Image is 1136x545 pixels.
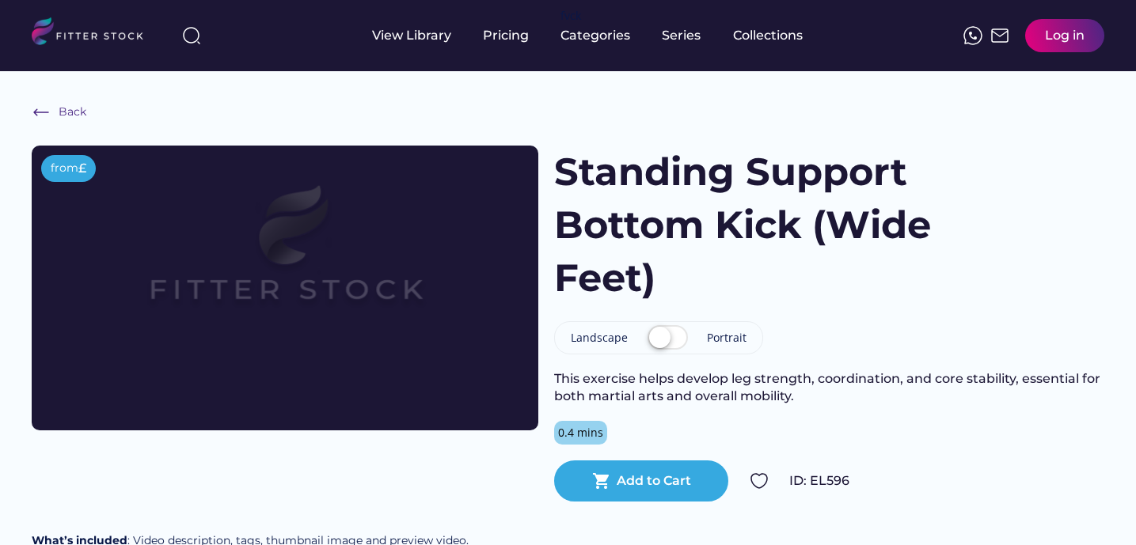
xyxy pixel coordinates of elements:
[483,27,529,44] div: Pricing
[59,104,86,120] div: Back
[554,370,1104,406] div: This exercise helps develop leg strength, coordination, and core stability, essential for both ma...
[733,27,803,44] div: Collections
[558,425,603,441] div: 0.4 mins
[82,146,488,373] img: Frame%2079%20%281%29.svg
[1045,27,1085,44] div: Log in
[617,472,691,490] div: Add to Cart
[32,17,157,50] img: LOGO.svg
[789,472,1104,490] div: ID: EL596
[662,27,701,44] div: Series
[750,471,769,490] img: Group%201000002324.svg
[78,160,86,177] div: £
[560,8,581,24] div: fvck
[560,27,630,44] div: Categories
[990,26,1009,45] img: Frame%2051.svg
[372,27,451,44] div: View Library
[963,26,982,45] img: meteor-icons_whatsapp%20%281%29.svg
[51,161,78,176] div: from
[592,471,611,490] button: shopping_cart
[707,330,747,346] div: Portrait
[32,103,51,122] img: Frame%20%286%29.svg
[182,26,201,45] img: search-normal%203.svg
[571,330,628,346] div: Landscape
[554,146,967,305] h1: Standing Support Bottom Kick (Wide Feet)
